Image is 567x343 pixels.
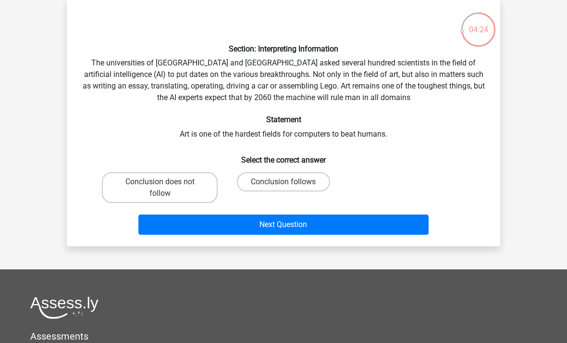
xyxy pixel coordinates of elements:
label: Conclusion does not follow [102,172,218,203]
img: Assessly logo [30,296,99,319]
h6: Select the correct answer [82,148,485,165]
div: The universities of [GEOGRAPHIC_DATA] and [GEOGRAPHIC_DATA] asked several hundred scientists in t... [71,8,496,239]
label: Conclusion follows [237,172,330,191]
h6: Statement [82,115,485,124]
div: 04:24 [460,12,496,36]
h5: Assessments [30,330,537,342]
button: Next Question [138,215,429,235]
h6: Section: Interpreting Information [82,44,485,53]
